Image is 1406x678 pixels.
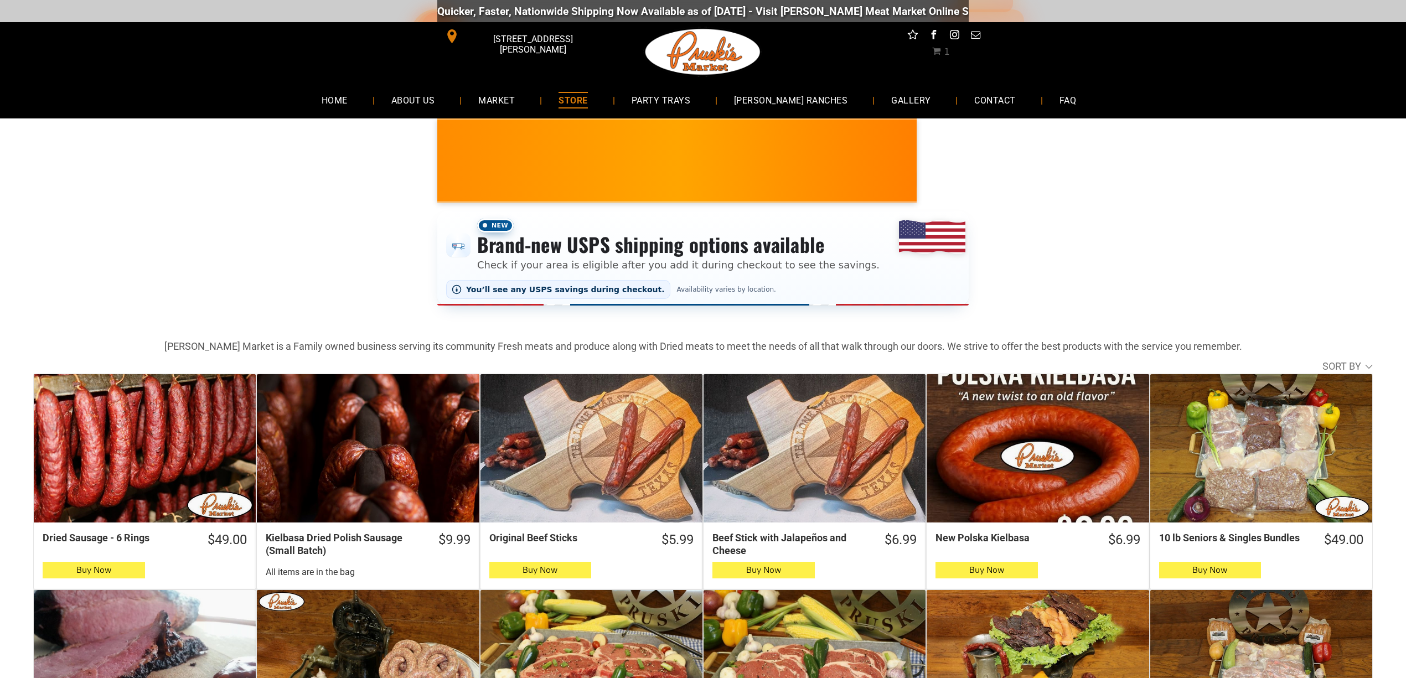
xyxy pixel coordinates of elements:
a: GALLERY [875,85,947,115]
span: All items are in the bag [266,567,355,577]
div: Shipping options announcement [437,211,969,306]
a: Beef Stick with Jalapeños and Cheese [704,374,926,522]
a: instagram [948,28,962,45]
span: Buy Now [523,565,557,575]
span: 1 [944,46,949,57]
a: ABOUT US [375,85,452,115]
a: facebook [927,28,941,45]
span: You’ll see any USPS savings during checkout. [466,285,665,294]
div: Original Beef Sticks [489,531,641,544]
a: FAQ [1043,85,1093,115]
a: PARTY TRAYS [615,85,707,115]
span: [PERSON_NAME] MARKET [913,168,1131,186]
button: Buy Now [489,562,592,578]
a: CONTACT [958,85,1032,115]
a: 10 lb Seniors &amp; Singles Bundles [1150,374,1372,522]
span: Availability varies by location. [675,286,778,293]
a: $49.00Dried Sausage - 6 Rings [34,531,256,548]
a: New Polska Kielbasa [927,374,1149,522]
a: STORE [542,85,604,115]
div: Beef Stick with Jalapeños and Cheese [712,531,864,557]
a: Dried Sausage - 6 Rings [34,374,256,522]
div: $9.99 [438,531,471,548]
div: $49.00 [208,531,247,548]
div: $6.99 [885,531,917,548]
a: $9.99Kielbasa Dried Polish Sausage (Small Batch) [257,531,479,557]
a: email [969,28,983,45]
div: $5.99 [661,531,694,548]
p: Check if your area is eligible after you add it during checkout to see the savings. [477,257,880,272]
a: MARKET [462,85,531,115]
span: New [477,219,514,232]
a: $6.99Beef Stick with Jalapeños and Cheese [704,531,926,557]
span: Buy Now [76,565,111,575]
span: Buy Now [969,565,1004,575]
a: Kielbasa Dried Polish Sausage (Small Batch) [257,374,479,522]
span: Buy Now [746,565,781,575]
span: [STREET_ADDRESS][PERSON_NAME] [462,28,604,60]
a: HOME [305,85,364,115]
h3: Brand-new USPS shipping options available [477,232,880,257]
a: [PERSON_NAME] RANCHES [717,85,864,115]
div: Quicker, Faster, Nationwide Shipping Now Available as of [DATE] - Visit [PERSON_NAME] Meat Market... [435,5,1105,18]
a: $5.99Original Beef Sticks [480,531,702,548]
div: Kielbasa Dried Polish Sausage (Small Batch) [266,531,417,557]
a: $6.99New Polska Kielbasa [927,531,1149,548]
a: [STREET_ADDRESS][PERSON_NAME] [437,28,607,45]
button: Buy Now [43,562,145,578]
div: $49.00 [1324,531,1363,548]
a: Original Beef Sticks [480,374,702,522]
button: Buy Now [935,562,1038,578]
img: Pruski-s+Market+HQ+Logo2-1920w.png [643,22,763,82]
strong: [PERSON_NAME] Market is a Family owned business serving its community Fresh meats and produce alo... [164,340,1242,352]
button: Buy Now [712,562,815,578]
div: Dried Sausage - 6 Rings [43,531,187,544]
button: Buy Now [1159,562,1262,578]
div: 10 lb Seniors & Singles Bundles [1159,531,1304,544]
a: Social network [906,28,920,45]
span: Buy Now [1192,565,1227,575]
div: New Polska Kielbasa [935,531,1087,544]
a: $49.0010 lb Seniors & Singles Bundles [1150,531,1372,548]
div: $6.99 [1108,531,1140,548]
